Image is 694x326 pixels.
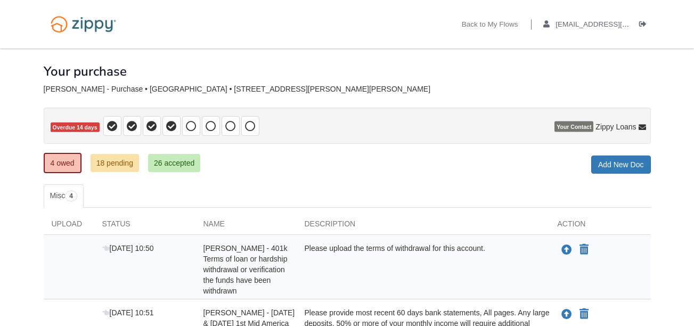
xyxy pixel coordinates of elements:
[44,184,84,208] a: Misc
[639,20,651,31] a: Log out
[94,218,195,234] div: Status
[44,64,127,78] h1: Your purchase
[297,218,550,234] div: Description
[543,20,678,31] a: edit profile
[44,153,81,173] a: 4 owed
[578,243,590,256] button: Declare Andrea Reinhart - 401k Terms of loan or hardship withdrawal or verification the funds hav...
[297,243,550,296] div: Please upload the terms of withdrawal for this account.
[44,11,123,38] img: Logo
[560,307,573,321] button: Upload Andrea Reinhart - June & July 2025 1st Mid America CU statements - Transaction history fro...
[195,218,297,234] div: Name
[44,85,651,94] div: [PERSON_NAME] - Purchase • [GEOGRAPHIC_DATA] • [STREET_ADDRESS][PERSON_NAME][PERSON_NAME]
[591,156,651,174] a: Add New Doc
[550,218,651,234] div: Action
[44,218,94,234] div: Upload
[51,123,100,133] span: Overdue 14 days
[556,20,677,28] span: andcook84@outlook.com
[102,244,154,252] span: [DATE] 10:50
[595,121,636,132] span: Zippy Loans
[578,308,590,321] button: Declare Andrea Reinhart - June & July 2025 1st Mid America CU statements - Transaction history fr...
[91,154,139,172] a: 18 pending
[65,191,77,201] span: 4
[462,20,518,31] a: Back to My Flows
[554,121,593,132] span: Your Contact
[102,308,154,317] span: [DATE] 10:51
[203,244,288,295] span: [PERSON_NAME] - 401k Terms of loan or hardship withdrawal or verification the funds have been wit...
[148,154,200,172] a: 26 accepted
[560,243,573,257] button: Upload Andrea Reinhart - 401k Terms of loan or hardship withdrawal or verification the funds have...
